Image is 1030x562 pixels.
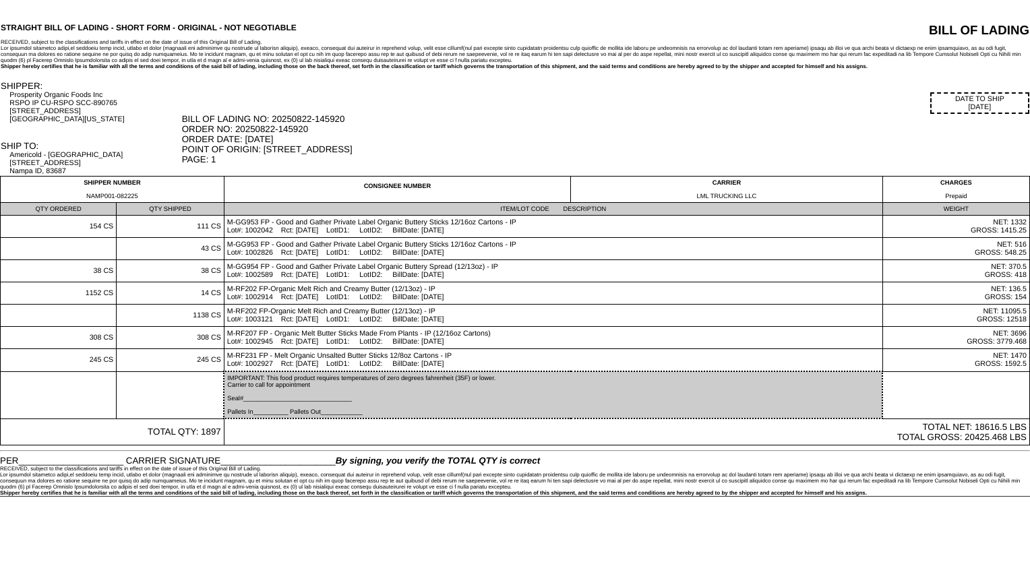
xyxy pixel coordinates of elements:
td: TOTAL QTY: 1897 [1,418,224,445]
td: SHIPPER NUMBER [1,177,224,203]
td: 38 CS [117,260,224,282]
span: By signing, you verify the TOTAL QTY is correct [336,456,540,466]
div: Americold - [GEOGRAPHIC_DATA] [STREET_ADDRESS] Nampa ID, 83687 [9,151,180,175]
td: NET: 370.5 GROSS: 418 [882,260,1029,282]
div: SHIPPER: [1,81,181,91]
td: 1152 CS [1,282,117,305]
div: LML TRUCKING LLC [574,193,880,199]
td: 245 CS [1,349,117,372]
td: M-RF202 FP-Organic Melt Rich and Creamy Butter (12/13oz) - IP Lot#: 1002914 Rct: [DATE] LotID1: L... [224,282,882,305]
td: NET: 11095.5 GROSS: 12518 [882,305,1029,327]
td: M-GG953 FP - Good and Gather Private Label Organic Buttery Sticks 12/16oz Cartons - IP Lot#: 1002... [224,216,882,238]
div: NAMP001-082225 [3,193,221,199]
td: 43 CS [117,238,224,260]
td: QTY ORDERED [1,203,117,216]
td: NET: 136.5 GROSS: 154 [882,282,1029,305]
td: 111 CS [117,216,224,238]
td: M-RF202 FP-Organic Melt Rich and Creamy Butter (12/13oz) - IP Lot#: 1003121 Rct: [DATE] LotID1: L... [224,305,882,327]
div: SHIP TO: [1,141,181,151]
td: QTY SHIPPED [117,203,224,216]
div: BILL OF LADING NO: 20250822-145920 ORDER NO: 20250822-145920 ORDER DATE: [DATE] POINT OF ORIGIN: ... [182,114,1029,164]
div: Prosperity Organic Foods Inc RSPO IP CU-RSPO SCC-890765 [STREET_ADDRESS] [GEOGRAPHIC_DATA][US_STATE] [9,91,180,123]
td: NET: 516 GROSS: 548.25 [882,238,1029,260]
td: 308 CS [1,327,117,349]
td: M-GG953 FP - Good and Gather Private Label Organic Buttery Sticks 12/16oz Cartons - IP Lot#: 1002... [224,238,882,260]
td: ITEM/LOT CODE DESCRIPTION [224,203,882,216]
td: M-RF207 FP - Organic Melt Butter Sticks Made From Plants - IP (12/16oz Cartons) Lot#: 1002945 Rct... [224,327,882,349]
td: CARRIER [571,177,883,203]
td: TOTAL NET: 18616.5 LBS TOTAL GROSS: 20425.468 LBS [224,418,1029,445]
div: BILL OF LADING [754,23,1029,38]
td: 1138 CS [117,305,224,327]
td: NET: 1470 GROSS: 1592.5 [882,349,1029,372]
td: 308 CS [117,327,224,349]
td: M-GG954 FP - Good and Gather Private Label Organic Buttery Spread (12/13oz) - IP Lot#: 1002589 Rc... [224,260,882,282]
div: Prepaid [886,193,1027,199]
div: Shipper hereby certifies that he is familiar with all the terms and conditions of the said bill o... [1,63,1029,69]
td: NET: 3696 GROSS: 3779.468 [882,327,1029,349]
td: 245 CS [117,349,224,372]
div: DATE TO SHIP [DATE] [930,92,1029,114]
td: 14 CS [117,282,224,305]
td: WEIGHT [882,203,1029,216]
td: CHARGES [882,177,1029,203]
td: 154 CS [1,216,117,238]
td: M-RF231 FP - Melt Organic Unsalted Butter Sticks 12/8oz Cartons - IP Lot#: 1002927 Rct: [DATE] Lo... [224,349,882,372]
td: IMPORTANT: This food product requires temperatures of zero degrees fahrenheit (35F) or lower. Car... [224,371,882,418]
td: NET: 1332 GROSS: 1415.25 [882,216,1029,238]
td: CONSIGNEE NUMBER [224,177,570,203]
td: 38 CS [1,260,117,282]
